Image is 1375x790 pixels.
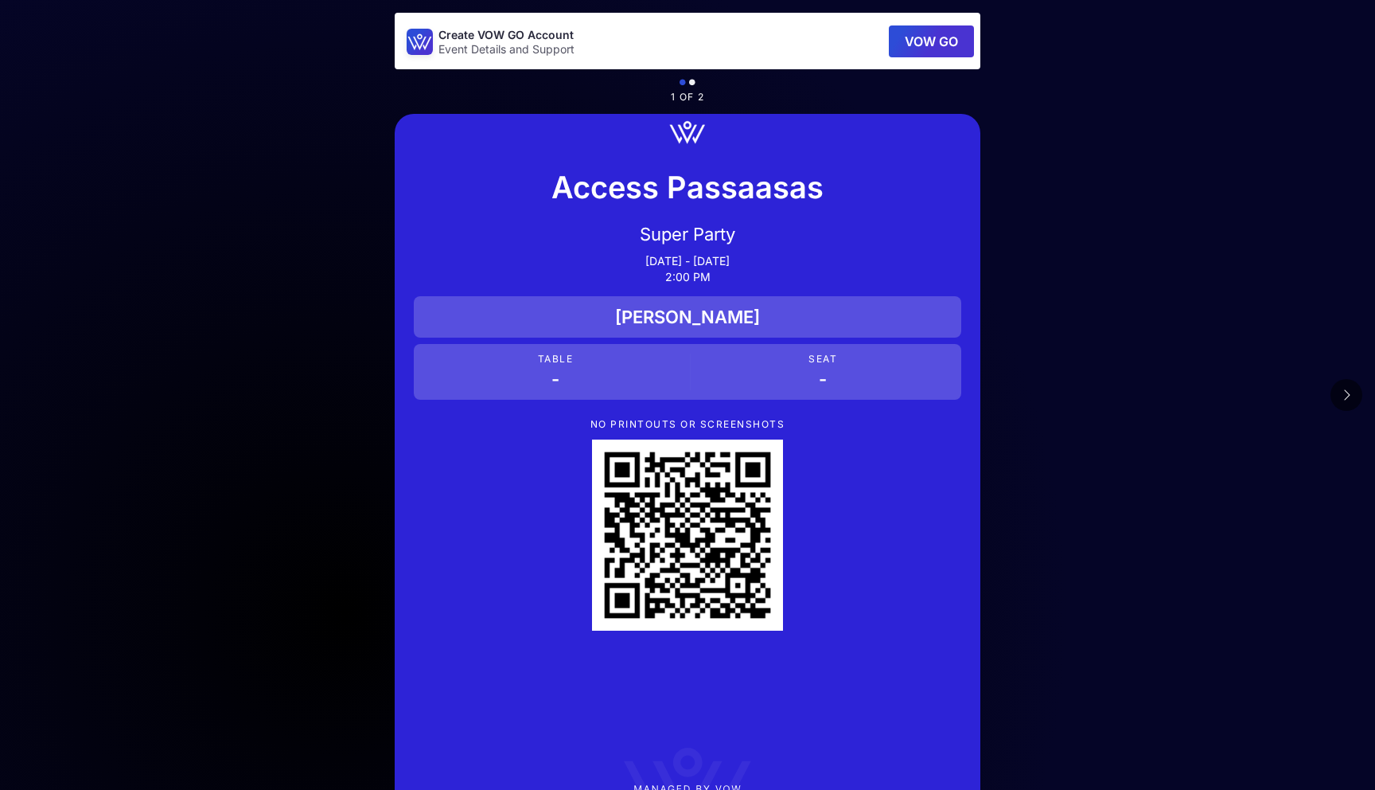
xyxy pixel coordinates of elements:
[889,25,974,57] button: VOW GO
[691,354,955,365] p: Seat
[420,354,691,365] p: Table
[592,440,783,631] div: QR Code
[438,27,575,43] p: Create VOW GO Account
[414,164,961,210] p: Access Passaasas
[414,255,961,268] p: [DATE] - [DATE]
[395,92,980,103] p: 1 of 2
[414,223,961,245] p: Super Party
[691,368,955,390] p: -
[420,368,691,390] p: -
[414,419,961,430] p: NO PRINTOUTS OR SCREENSHOTS
[414,296,961,338] div: [PERSON_NAME]
[414,271,961,284] p: 2:00 PM
[438,43,575,56] p: Event Details and Support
